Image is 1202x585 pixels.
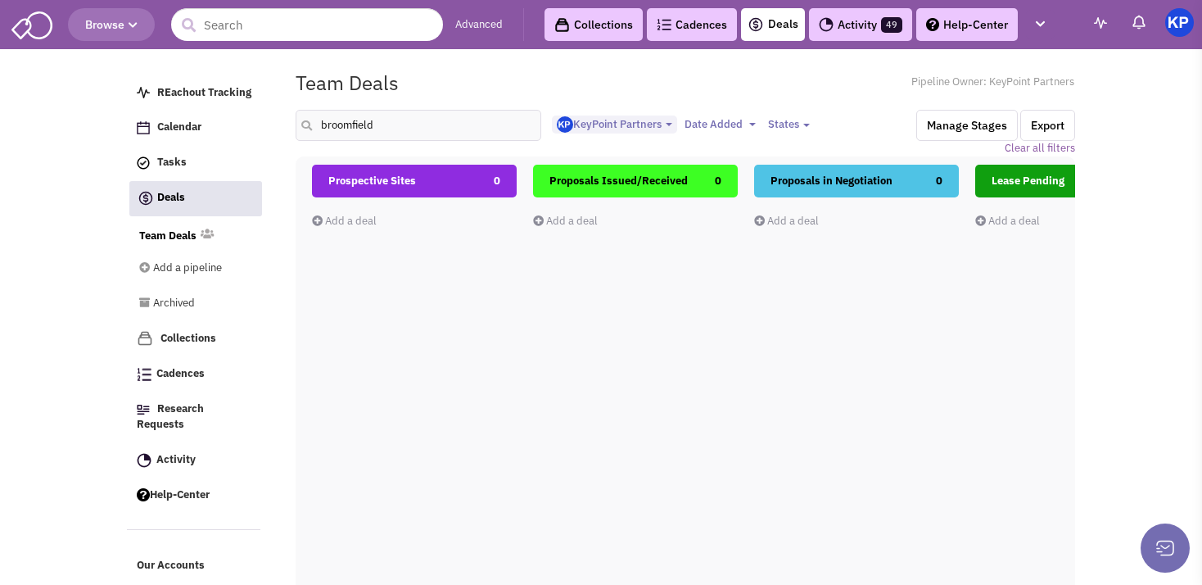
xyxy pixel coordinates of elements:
[554,17,570,33] img: icon-collection-lavender-black.svg
[748,15,764,34] img: icon-deals.svg
[494,165,500,197] span: 0
[881,17,902,33] span: 49
[139,229,197,244] a: Team Deals
[160,331,216,345] span: Collections
[129,323,261,355] a: Collections
[455,17,503,33] a: Advanced
[926,18,939,31] img: help.png
[137,121,150,134] img: Calendar.png
[85,17,138,32] span: Browse
[139,288,239,320] a: Archived
[129,394,261,441] a: Research Requests
[819,17,834,32] img: Activity.png
[975,214,1040,228] a: Add a deal
[129,181,262,216] a: Deals
[137,402,204,432] span: Research Requests
[129,445,261,476] a: Activity
[754,214,819,228] a: Add a deal
[545,8,643,41] a: Collections
[557,117,662,131] span: KeyPoint Partners
[296,110,541,141] input: Search deals
[129,78,261,109] a: REachout Tracking
[137,488,150,501] img: help.png
[157,156,187,170] span: Tasks
[171,8,443,41] input: Search
[533,214,598,228] a: Add a deal
[768,117,799,131] span: States
[549,174,688,188] span: Proposals Issued/Received
[992,174,1064,188] span: Lease Pending
[1165,8,1194,37] img: KeyPoint Partners
[936,165,942,197] span: 0
[157,85,251,99] span: REachout Tracking
[129,147,261,179] a: Tasks
[156,452,196,466] span: Activity
[552,116,677,134] button: KeyPoint Partners
[129,359,261,390] a: Cadences
[11,8,52,39] img: SmartAdmin
[137,156,150,170] img: icon-tasks.png
[296,72,399,93] h1: Team Deals
[657,19,671,30] img: Cadences_logo.png
[685,117,743,131] span: Date Added
[157,120,201,134] span: Calendar
[911,75,1075,90] span: Pipeline Owner: KeyPoint Partners
[916,110,1018,141] button: Manage Stages
[129,551,261,582] a: Our Accounts
[916,8,1018,41] a: Help-Center
[137,405,150,415] img: Research.png
[809,8,912,41] a: Activity49
[312,214,377,228] a: Add a deal
[137,330,153,347] img: icon-collection-lavender.png
[68,8,155,41] button: Browse
[137,559,205,573] span: Our Accounts
[137,453,151,468] img: Activity.png
[557,116,573,133] img: Gp5tB00MpEGTGSMiAkF79g.png
[328,174,416,188] span: Prospective Sites
[139,253,239,284] a: Add a pipeline
[748,15,798,34] a: Deals
[647,8,737,41] a: Cadences
[129,480,261,511] a: Help-Center
[763,116,815,134] button: States
[715,165,721,197] span: 0
[770,174,892,188] span: Proposals in Negotiation
[1005,141,1075,156] a: Clear all filters
[138,188,154,208] img: icon-deals.svg
[1020,110,1075,141] button: Export
[156,367,205,381] span: Cadences
[680,116,761,134] button: Date Added
[129,112,261,143] a: Calendar
[137,368,151,381] img: Cadences_logo.png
